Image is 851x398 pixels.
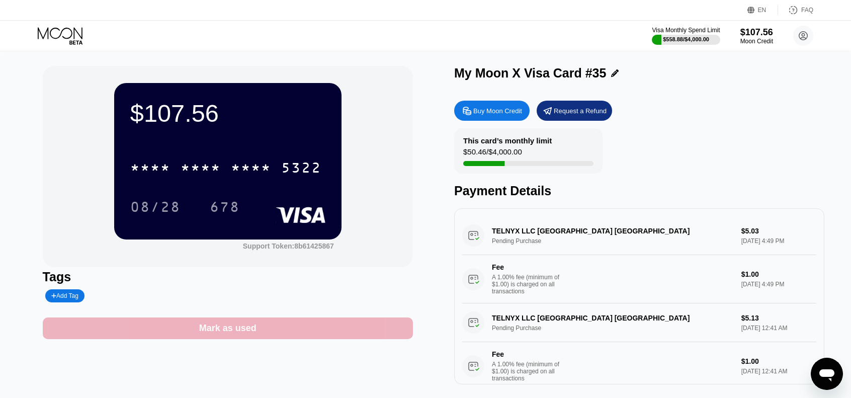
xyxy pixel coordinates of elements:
[652,27,720,34] div: Visa Monthly Spend Limit
[537,101,612,121] div: Request a Refund
[741,368,817,375] div: [DATE] 12:41 AM
[463,147,522,161] div: $50.46 / $4,000.00
[492,274,567,295] div: A 1.00% fee (minimum of $1.00) is charged on all transactions
[130,99,325,127] div: $107.56
[123,194,188,219] div: 08/28
[45,289,84,302] div: Add Tag
[741,281,817,288] div: [DATE] 4:49 PM
[473,107,522,115] div: Buy Moon Credit
[130,200,181,216] div: 08/28
[652,27,720,45] div: Visa Monthly Spend Limit$558.88/$4,000.00
[740,27,773,38] div: $107.56
[492,350,562,358] div: Fee
[43,270,413,284] div: Tags
[492,263,562,271] div: Fee
[811,358,843,390] iframe: Bouton de lancement de la fenêtre de messagerie
[454,101,530,121] div: Buy Moon Credit
[801,7,813,14] div: FAQ
[778,5,813,15] div: FAQ
[51,292,78,299] div: Add Tag
[463,136,552,145] div: This card’s monthly limit
[740,27,773,45] div: $107.56Moon Credit
[462,255,816,303] div: FeeA 1.00% fee (minimum of $1.00) is charged on all transactions$1.00[DATE] 4:49 PM
[740,38,773,45] div: Moon Credit
[462,342,816,390] div: FeeA 1.00% fee (minimum of $1.00) is charged on all transactions$1.00[DATE] 12:41 AM
[747,5,778,15] div: EN
[243,242,334,250] div: Support Token:8b61425867
[758,7,767,14] div: EN
[741,357,817,365] div: $1.00
[281,161,321,177] div: 5322
[210,200,240,216] div: 678
[663,36,709,42] div: $558.88 / $4,000.00
[454,184,824,198] div: Payment Details
[554,107,607,115] div: Request a Refund
[492,361,567,382] div: A 1.00% fee (minimum of $1.00) is charged on all transactions
[43,317,413,339] div: Mark as used
[454,66,606,81] div: My Moon X Visa Card #35
[202,194,247,219] div: 678
[243,242,334,250] div: Support Token: 8b61425867
[199,323,257,334] div: Mark as used
[741,270,817,278] div: $1.00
